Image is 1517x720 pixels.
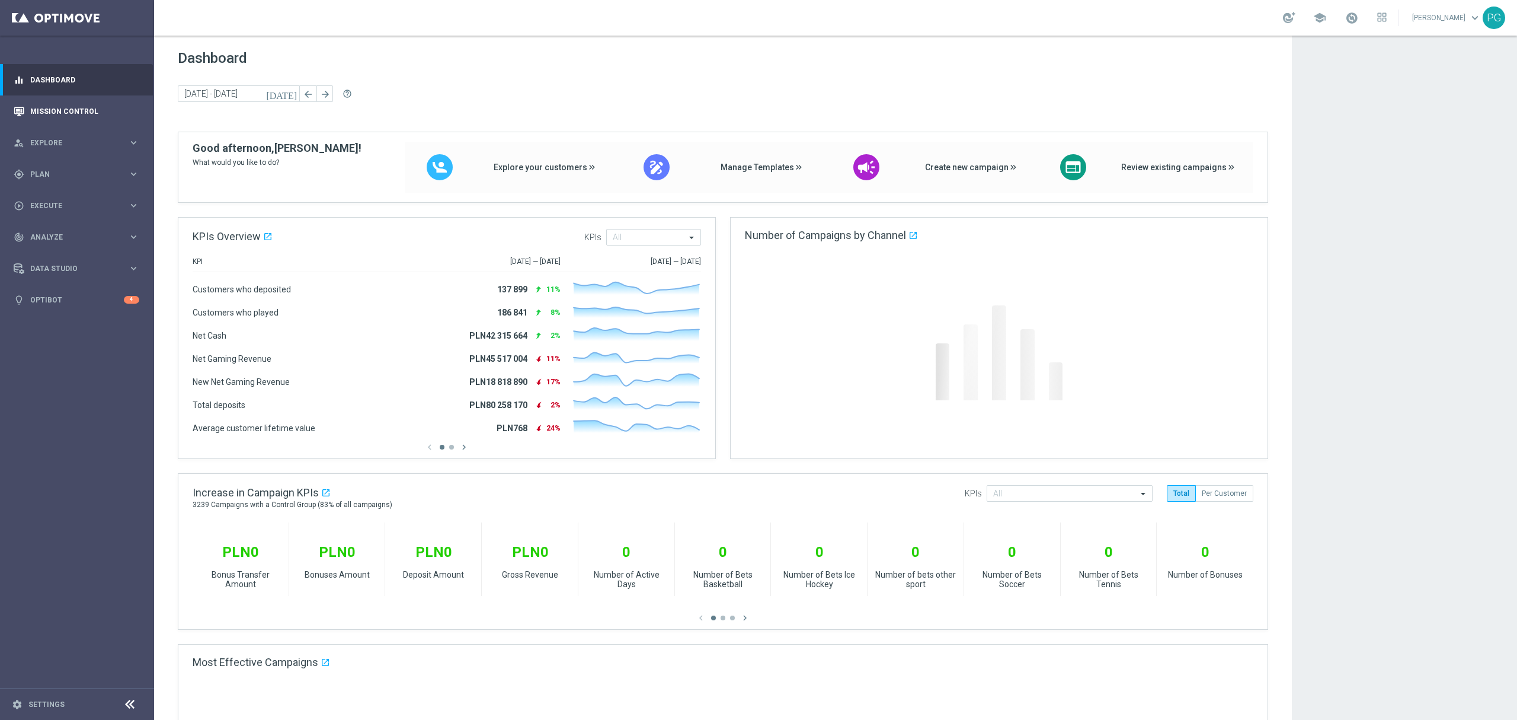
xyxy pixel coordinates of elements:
[30,64,139,95] a: Dashboard
[14,138,24,148] i: person_search
[14,75,24,85] i: equalizer
[13,138,140,148] button: person_search Explore keyboard_arrow_right
[30,95,139,127] a: Mission Control
[128,137,139,148] i: keyboard_arrow_right
[1483,7,1505,29] div: PG
[30,284,124,316] a: Optibot
[14,95,139,127] div: Mission Control
[13,201,140,211] button: play_circle_outline Execute keyboard_arrow_right
[14,263,128,274] div: Data Studio
[1468,11,1481,24] span: keyboard_arrow_down
[1411,9,1483,27] a: [PERSON_NAME]keyboard_arrow_down
[28,701,65,708] a: Settings
[14,232,128,243] div: Analyze
[14,64,139,95] div: Dashboard
[128,231,139,243] i: keyboard_arrow_right
[30,139,128,146] span: Explore
[30,171,128,178] span: Plan
[30,234,128,241] span: Analyze
[14,200,128,211] div: Execute
[13,170,140,179] button: gps_fixed Plan keyboard_arrow_right
[14,295,24,305] i: lightbulb
[30,265,128,272] span: Data Studio
[14,169,24,180] i: gps_fixed
[14,232,24,243] i: track_changes
[124,296,139,304] div: 4
[14,138,128,148] div: Explore
[12,699,23,710] i: settings
[128,263,139,274] i: keyboard_arrow_right
[14,200,24,211] i: play_circle_outline
[30,202,128,209] span: Execute
[13,232,140,242] button: track_changes Analyze keyboard_arrow_right
[13,264,140,273] button: Data Studio keyboard_arrow_right
[14,284,139,316] div: Optibot
[13,107,140,116] button: Mission Control
[1313,11,1326,24] span: school
[13,295,140,305] button: lightbulb Optibot 4
[13,75,140,85] button: equalizer Dashboard
[128,200,139,211] i: keyboard_arrow_right
[128,168,139,180] i: keyboard_arrow_right
[14,169,128,180] div: Plan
